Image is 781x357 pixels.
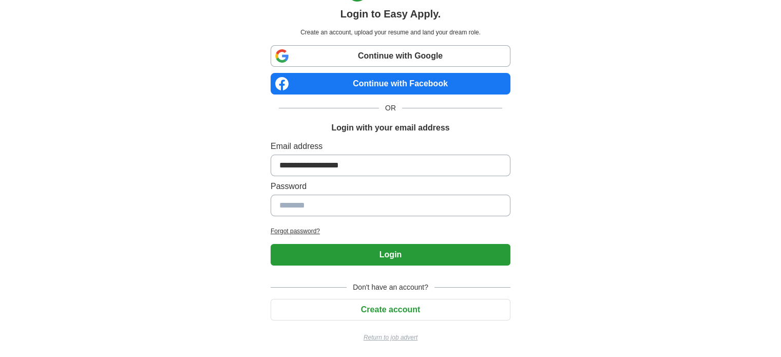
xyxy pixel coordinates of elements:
a: Create account [271,305,510,314]
span: Don't have an account? [347,282,434,293]
a: Continue with Facebook [271,73,510,95]
a: Return to job advert [271,333,510,342]
a: Forgot password? [271,227,510,236]
h1: Login with your email address [331,122,449,134]
p: Create an account, upload your resume and land your dream role. [273,28,508,37]
span: OR [379,103,402,114]
h1: Login to Easy Apply. [340,6,441,22]
button: Create account [271,299,510,321]
a: Continue with Google [271,45,510,67]
button: Login [271,244,510,266]
label: Email address [271,140,510,153]
label: Password [271,180,510,193]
